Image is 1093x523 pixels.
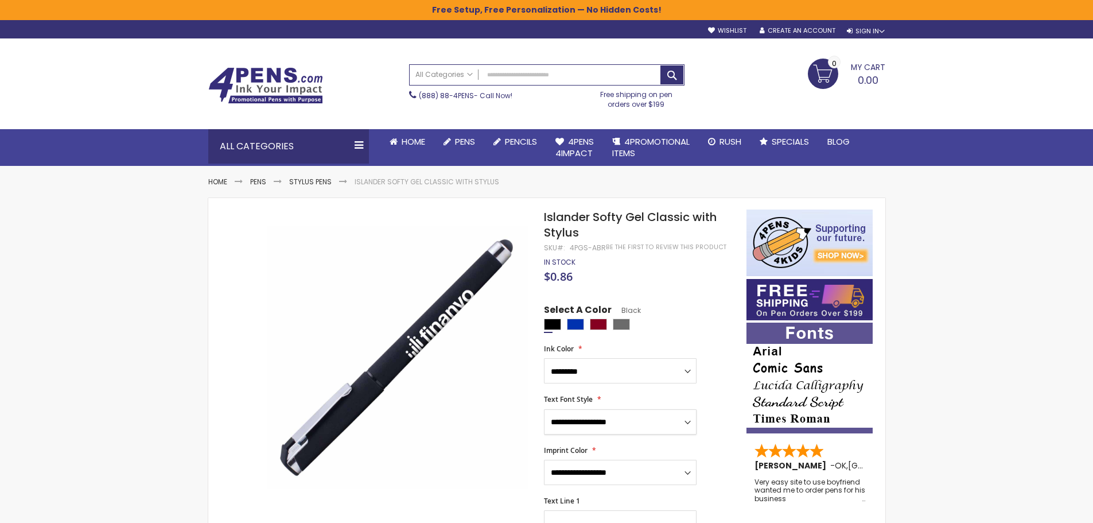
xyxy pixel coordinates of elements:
span: Imprint Color [544,445,588,455]
a: Home [380,129,434,154]
a: Pens [434,129,484,154]
a: Be the first to review this product [606,243,726,251]
span: All Categories [415,70,473,79]
a: Create an Account [760,26,835,35]
a: Stylus Pens [289,177,332,187]
img: 4pens 4 kids [746,210,873,276]
a: Specials [750,129,818,154]
li: Islander Softy Gel Classic with Stylus [355,177,499,187]
div: Free shipping on pen orders over $199 [588,86,684,109]
img: font-personalization-examples [746,323,873,433]
div: 4PGS-ABR [570,243,606,253]
span: Text Font Style [544,394,593,404]
div: Very easy site to use boyfriend wanted me to order pens for his business [754,478,866,503]
span: Blog [827,135,850,148]
span: - , [830,460,932,471]
a: Blog [818,129,859,154]
a: (888) 88-4PENS [419,91,474,100]
div: Blue [567,319,584,330]
span: 0 [832,58,837,69]
img: 4Pens Custom Pens and Promotional Products [208,67,323,104]
span: Islander Softy Gel Classic with Stylus [544,209,717,241]
a: 0.00 0 [808,59,885,87]
a: 4PROMOTIONALITEMS [603,129,699,166]
span: 4PROMOTIONAL ITEMS [612,135,690,159]
div: Availability [544,258,575,267]
a: Home [208,177,227,187]
a: 4Pens4impact [546,129,603,166]
span: Text Line 1 [544,496,580,506]
span: Pencils [505,135,537,148]
a: Wishlist [708,26,746,35]
span: Select A Color [544,304,612,319]
div: Burgundy [590,319,607,330]
div: Sign In [847,27,885,36]
span: [GEOGRAPHIC_DATA] [848,460,932,471]
span: In stock [544,257,575,267]
iframe: Google Customer Reviews [998,492,1093,523]
span: 4Pens 4impact [555,135,594,159]
span: 0.00 [858,73,878,87]
span: Specials [772,135,809,148]
span: Ink Color [544,344,574,354]
span: $0.86 [544,269,573,284]
div: All Categories [208,129,369,164]
span: - Call Now! [419,91,512,100]
img: black-4pgs-abr-islander-softy-gel-classic-w-stylus_1.jpg [267,226,529,489]
span: Home [402,135,425,148]
span: Pens [455,135,475,148]
a: Rush [699,129,750,154]
div: Black [544,319,561,330]
span: Rush [719,135,741,148]
span: OK [835,460,846,471]
strong: SKU [544,243,565,253]
span: [PERSON_NAME] [754,460,830,471]
a: Pencils [484,129,546,154]
a: All Categories [410,65,479,84]
a: Pens [250,177,266,187]
div: Grey [613,319,630,330]
span: Black [612,305,641,315]
img: Free shipping on orders over $199 [746,279,873,320]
